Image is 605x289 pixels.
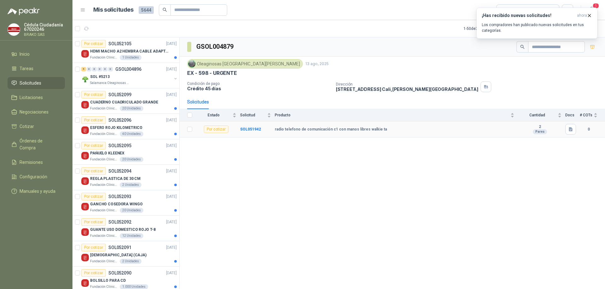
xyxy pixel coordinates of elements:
h3: ¡Has recibido nuevas solicitudes! [482,13,574,18]
div: Por cotizar [81,167,106,175]
div: Por cotizar [81,116,106,124]
a: Por cotizarSOL052105[DATE] Company LogoHDMI MACHO A2 HEMBRA CABLE ADAPTADOR CONVERTIDOR FOR MONIT... [72,37,179,63]
b: 0 [580,126,597,132]
div: 12 Unidades [120,233,143,238]
p: GSOL004896 [115,67,141,71]
button: ¡Has recibido nuevas solicitudes!ahora Los compradores han publicado nuevas solicitudes en tus ca... [476,8,597,39]
a: Por cotizarSOL052092[DATE] Company LogoGUANTE USO DOMESTICO ROJO T-8Fundación Clínica Shaio12 Uni... [72,216,179,241]
th: Cantidad [518,109,565,121]
div: 2 Unidades [120,259,141,264]
div: 0 [87,67,91,71]
p: BOLSILLO PARA CD [90,278,126,284]
p: 13 ago, 2025 [305,61,329,67]
span: Configuración [20,173,47,180]
p: Crédito 45 días [187,86,331,91]
p: [DATE] [166,219,177,225]
p: Dirección [336,82,478,86]
p: ESFERO ROJO KILOMETRICO [90,125,142,131]
button: 1 [586,4,597,16]
div: Por cotizar [81,142,106,149]
span: Órdenes de Compra [20,137,59,151]
div: 5 [81,67,86,71]
div: Oleaginosas [GEOGRAPHIC_DATA][PERSON_NAME] [187,59,303,69]
a: Órdenes de Compra [8,135,65,154]
p: Fundación Clínica Shaio [90,259,118,264]
img: Company Logo [81,228,89,236]
p: Fundación Clínica Shaio [90,131,118,136]
img: Company Logo [81,152,89,159]
div: 2 Unidades [120,182,141,187]
b: 2 [518,125,562,130]
img: Company Logo [81,126,89,134]
p: [DATE] [166,66,177,72]
p: Cédula Ciudadanía 67020246 [24,23,65,31]
img: Company Logo [188,60,195,67]
div: Por cotizar [81,218,106,226]
span: 5644 [139,6,154,14]
p: SOL052093 [108,194,131,199]
h1: Mis solicitudes [93,5,134,14]
div: 1 Unidades [120,55,141,60]
img: Company Logo [81,254,89,261]
p: Fundación Clínica Shaio [90,106,118,111]
img: Company Logo [8,24,20,36]
span: Remisiones [20,159,43,166]
p: HDMI MACHO A2 HEMBRA CABLE ADAPTADOR CONVERTIDOR FOR MONIT [90,48,169,54]
p: EX - 598 - URGENTE [187,70,237,76]
p: SOL052094 [108,169,131,173]
p: Fundación Clínica Shaio [90,233,118,238]
th: # COTs [580,109,605,121]
p: SOL052091 [108,245,131,250]
p: REGLA PLASTICA DE 30 CM [90,176,141,182]
img: Company Logo [81,101,89,108]
div: Por cotizar [81,91,106,98]
div: 20 Unidades [120,106,143,111]
a: Manuales y ayuda [8,185,65,197]
span: Licitaciones [20,94,43,101]
b: radio telefono de comunicación c1 con manos libres walkie ta [275,127,387,132]
p: [DATE] [166,143,177,149]
div: Por cotizar [204,125,228,133]
div: 0 [92,67,97,71]
p: [DATE] [166,270,177,276]
div: Todas [500,7,514,14]
p: Salamanca Oleaginosas SAS [90,81,130,86]
p: [DATE] [166,168,177,174]
p: SOL052099 [108,92,131,97]
a: 5 0 0 0 0 0 GSOL004896[DATE] Company LogoSOL #5213Salamanca Oleaginosas SAS [81,65,178,86]
a: Por cotizarSOL052095[DATE] Company LogoPAŃUELO KLEENEXFundación Clínica Shaio20 Unidades [72,139,179,165]
a: Negociaciones [8,106,65,118]
div: Por cotizar [81,40,106,47]
p: [DATE] [166,92,177,98]
span: Cantidad [518,113,556,117]
span: Estado [196,113,231,117]
div: Por cotizar [81,193,106,200]
div: Solicitudes [187,98,209,105]
img: Company Logo [81,203,89,210]
h3: GSOL004879 [196,42,234,52]
span: Manuales y ayuda [20,188,55,195]
span: Solicitudes [20,80,41,86]
a: SOL051942 [240,127,261,131]
img: Logo peakr [8,8,40,15]
p: SOL052092 [108,220,131,224]
span: Negociaciones [20,108,49,115]
a: Remisiones [8,156,65,168]
a: Configuración [8,171,65,183]
th: Estado [196,109,240,121]
div: Pares [533,129,547,134]
span: ahora [577,13,587,18]
span: Tareas [20,65,33,72]
p: CUADERNO CUADRICULADO GRANDE [90,99,158,105]
a: Licitaciones [8,92,65,103]
a: Por cotizarSOL052096[DATE] Company LogoESFERO ROJO KILOMETRICOFundación Clínica Shaio40 Unidades [72,114,179,139]
p: SOL052090 [108,271,131,275]
div: 20 Unidades [120,157,143,162]
a: Por cotizarSOL052094[DATE] Company LogoREGLA PLASTICA DE 30 CMFundación Clínica Shaio2 Unidades [72,165,179,190]
th: Docs [565,109,580,121]
p: SOL052105 [108,42,131,46]
p: [DATE] [166,117,177,123]
span: Cotizar [20,123,34,130]
p: [STREET_ADDRESS] Cali , [PERSON_NAME][GEOGRAPHIC_DATA] [336,86,478,92]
